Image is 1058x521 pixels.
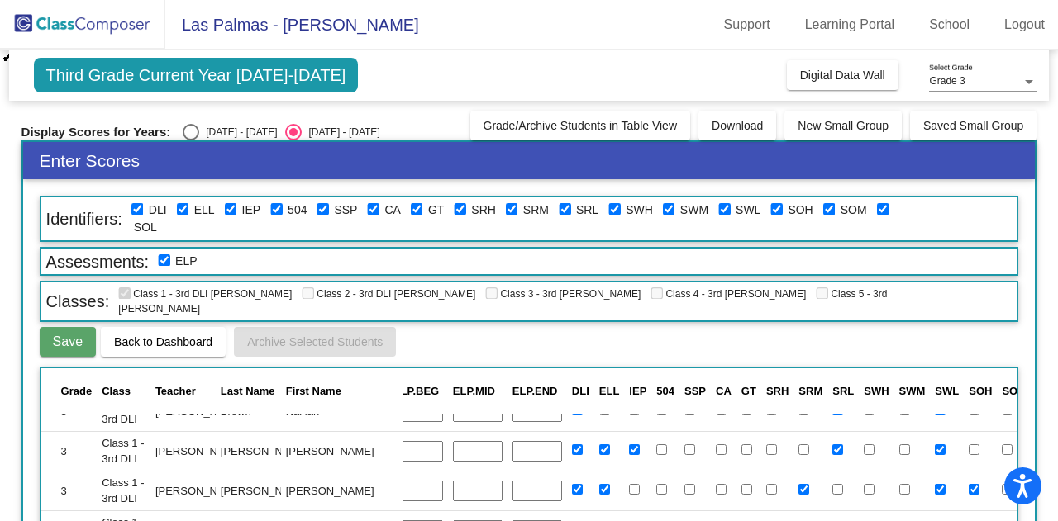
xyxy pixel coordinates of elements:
[149,201,167,219] label: Dual Language Immersion
[910,111,1037,140] button: Saved Small Group
[736,201,760,219] label: SLA Writing - LOW
[864,385,889,397] span: SWH
[832,385,854,397] span: SRL
[599,385,620,397] span: ELL
[280,471,402,510] td: [PERSON_NAME]
[41,250,154,273] span: Assessments:
[23,142,1036,179] h3: Enter Scores
[716,385,732,397] span: CA
[1002,385,1027,397] span: SOM
[800,69,885,82] span: Digital Data Wall
[470,111,691,140] button: Grade/Archive Students in Table View
[428,201,444,219] label: Gifted and Talented
[788,201,813,219] label: Spanish Oral Fluency High
[40,327,96,357] button: Save
[453,385,495,397] span: ELP.MID
[334,201,357,219] label: Student Support Plan
[656,385,674,397] span: 504
[969,385,992,397] span: SOH
[629,385,646,397] span: IEP
[97,431,150,471] td: Class 1 - 3rd DLI
[512,385,558,397] span: ELP.END
[798,119,889,132] span: New Small Group
[899,385,926,397] span: SWM
[798,385,822,397] span: SRM
[221,383,309,400] div: Last Name
[221,383,275,400] div: Last Name
[41,431,98,471] td: 3
[216,471,314,510] td: [PERSON_NAME]
[53,334,83,348] span: Save
[118,288,292,300] span: Class 1 - 3rd DLI [PERSON_NAME]
[285,383,397,400] div: First Name
[712,119,763,132] span: Download
[199,125,277,140] div: [DATE] - [DATE]
[288,201,307,219] label: 504 Plan
[651,288,806,300] span: Class 4 - 3rd [PERSON_NAME]
[247,335,383,348] span: Archive Selected Students
[784,111,902,140] button: New Small Group
[792,12,908,38] a: Learning Portal
[471,201,496,219] label: SLA Reading - HIGH
[923,119,1023,132] span: Saved Small Group
[41,471,98,510] td: 3
[576,201,598,219] label: SLA Reading - LOW
[41,368,98,414] th: Grade
[929,75,965,87] span: Grade 3
[684,385,706,397] span: SSP
[97,471,150,510] td: Class 1 - 3rd DLI
[523,201,549,219] label: SLA Reading - MID
[680,201,708,219] label: SLA Writing - MID
[134,219,157,236] label: Spanish Oral Fluency Low
[280,431,402,471] td: [PERSON_NAME]
[485,288,641,300] span: Class 3 - 3rd [PERSON_NAME]
[698,111,776,140] button: Download
[384,201,400,219] label: Chronic Attendance
[194,201,215,219] label: English Language Learner
[216,431,314,471] td: [PERSON_NAME]
[41,290,115,313] span: Classes:
[234,327,396,357] button: Archive Selected Students
[285,383,341,400] div: First Name
[572,385,589,397] span: DLI
[114,335,212,348] span: Back to Dashboard
[165,12,419,38] span: Las Palmas - [PERSON_NAME]
[711,12,784,38] a: Support
[302,125,379,140] div: [DATE] - [DATE]
[183,124,379,140] mat-radio-group: Select an option
[841,201,867,219] label: Spanish Oral Fluency Mid
[916,12,983,38] a: School
[34,58,359,92] span: Third Grade Current Year [DATE]-[DATE]
[242,201,261,219] label: Individualized Education Plan
[393,385,439,397] span: ELP.BEG
[150,471,249,510] td: [PERSON_NAME]
[484,119,678,132] span: Grade/Archive Students in Table View
[155,383,196,400] div: Teacher
[41,207,127,230] span: Identifiers:
[150,431,249,471] td: [PERSON_NAME]
[102,383,131,400] div: Class
[741,385,756,397] span: GT
[102,383,145,400] div: Class
[101,327,226,357] button: Back to Dashboard
[626,201,653,219] label: SLA Writing - HIGH
[21,125,171,140] span: Display Scores for Years:
[175,253,197,270] label: ELPAC
[991,12,1058,38] a: Logout
[766,385,789,397] span: SRH
[787,60,898,90] button: Digital Data Wall
[302,288,475,300] span: Class 2 - 3rd DLI [PERSON_NAME]
[935,385,959,397] span: SWL
[155,383,244,400] div: Teacher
